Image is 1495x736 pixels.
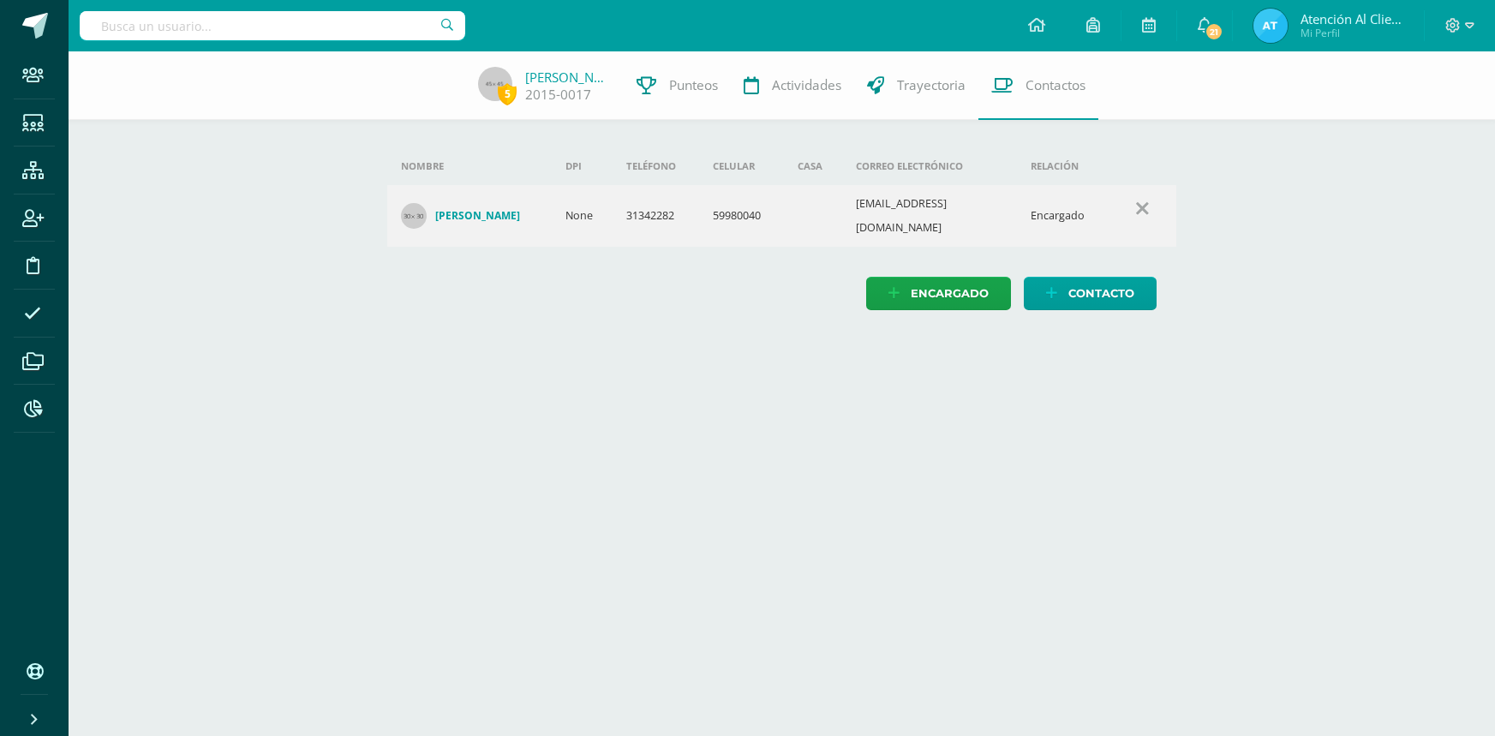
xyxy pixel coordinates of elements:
[699,185,784,247] td: 59980040
[854,51,978,120] a: Trayectoria
[1024,277,1157,310] a: Contacto
[1205,22,1223,41] span: 21
[1253,9,1288,43] img: ada85960de06b6a82e22853ecf293967.png
[842,147,1017,185] th: Correo electrónico
[624,51,731,120] a: Punteos
[80,11,465,40] input: Busca un usuario...
[1301,26,1403,40] span: Mi Perfil
[498,83,517,105] span: 5
[478,67,512,101] img: 45x45
[435,209,520,223] h4: [PERSON_NAME]
[1017,147,1108,185] th: Relación
[842,185,1017,247] td: [EMAIL_ADDRESS][DOMAIN_NAME]
[1068,278,1134,309] span: Contacto
[897,76,966,94] span: Trayectoria
[613,147,699,185] th: Teléfono
[525,69,611,86] a: [PERSON_NAME]
[866,277,1011,310] a: Encargado
[784,147,842,185] th: Casa
[1301,10,1403,27] span: Atención al cliente
[1026,76,1085,94] span: Contactos
[613,185,699,247] td: 31342282
[401,203,538,229] a: [PERSON_NAME]
[401,203,427,229] img: 30x30
[699,147,784,185] th: Celular
[731,51,854,120] a: Actividades
[387,147,552,185] th: Nombre
[669,76,718,94] span: Punteos
[1017,185,1108,247] td: Encargado
[978,51,1098,120] a: Contactos
[525,86,591,104] a: 2015-0017
[552,185,613,247] td: None
[772,76,841,94] span: Actividades
[911,278,989,309] span: Encargado
[552,147,613,185] th: DPI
